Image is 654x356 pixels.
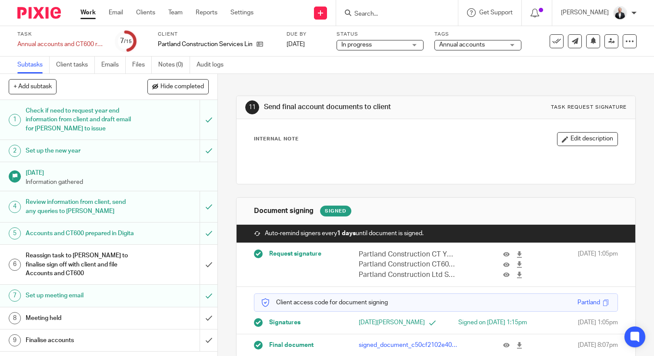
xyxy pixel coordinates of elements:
[124,39,132,44] small: /15
[17,31,104,38] label: Task
[269,318,300,327] span: Signatures
[26,334,136,347] h1: Finalise accounts
[26,166,209,177] h1: [DATE]
[26,289,136,302] h1: Set up meeting email
[120,36,132,46] div: 7
[158,40,252,49] p: Partland Construction Services Limited
[158,31,276,38] label: Client
[578,250,618,280] span: [DATE] 1:05pm
[254,206,314,216] h1: Document signing
[264,103,455,112] h1: Send final account documents to client
[578,341,618,349] span: [DATE] 8:07pm
[230,8,254,17] a: Settings
[561,8,609,17] p: [PERSON_NAME]
[287,31,326,38] label: Due by
[439,42,485,48] span: Annual accounts
[136,8,155,17] a: Clients
[160,83,204,90] span: Hide completed
[269,250,321,258] span: Request signature
[56,57,95,73] a: Client tasks
[26,104,136,135] h1: Check if need to request year end information from client and draft email for [PERSON_NAME] to issue
[341,42,372,48] span: In progress
[17,7,61,19] img: Pixie
[359,318,436,327] p: [DATE][PERSON_NAME]
[261,298,388,307] p: Client access code for document signing
[26,196,136,218] h1: Review information from client, send any queries to [PERSON_NAME]
[168,8,183,17] a: Team
[359,341,457,349] p: signed_document_c50cf2102e4043d5945bd30a257bee46.pdf
[101,57,126,73] a: Emails
[26,312,136,325] h1: Meeting held
[359,270,457,280] p: Partland Construction Ltd Statutory Accounts YE [DATE].pdf
[9,289,21,302] div: 7
[26,227,136,240] h1: Accounts and CT600 prepared in Digita
[17,57,50,73] a: Subtasks
[287,41,305,47] span: [DATE]
[254,136,299,143] p: Internal Note
[9,227,21,240] div: 5
[147,79,209,94] button: Hide completed
[26,178,209,186] p: Information gathered
[109,8,123,17] a: Email
[557,132,618,146] button: Edit description
[9,114,21,126] div: 1
[354,10,432,18] input: Search
[359,250,457,260] p: Partland Construction CT YE 2024.pdf
[9,259,21,271] div: 6
[17,40,104,49] div: Annual accounts and CT600 return
[551,104,627,111] div: Task request signature
[450,318,527,327] div: Signed on [DATE] 1:15pm
[9,201,21,213] div: 4
[359,260,457,269] p: Partland Construction CT600 YE 2024.pdf
[265,229,424,238] span: Auto-remind signers every until document is signed.
[197,57,230,73] a: Audit logs
[613,6,627,20] img: _SKY9589-Edit-2.jpeg
[434,31,521,38] label: Tags
[26,249,136,280] h1: Reassign task to [PERSON_NAME] to finalise sign off with client and file Accounts and CT600
[9,312,21,324] div: 8
[9,334,21,346] div: 9
[132,57,152,73] a: Files
[320,206,351,216] div: Signed
[26,144,136,157] h1: Set up the new year
[158,57,190,73] a: Notes (0)
[337,230,356,236] strong: 1 days
[577,298,600,307] div: Partland
[80,8,96,17] a: Work
[9,79,57,94] button: + Add subtask
[337,31,424,38] label: Status
[479,10,513,16] span: Get Support
[9,145,21,157] div: 2
[578,318,618,327] span: [DATE] 1:05pm
[245,100,259,114] div: 11
[196,8,217,17] a: Reports
[269,341,314,349] span: Final document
